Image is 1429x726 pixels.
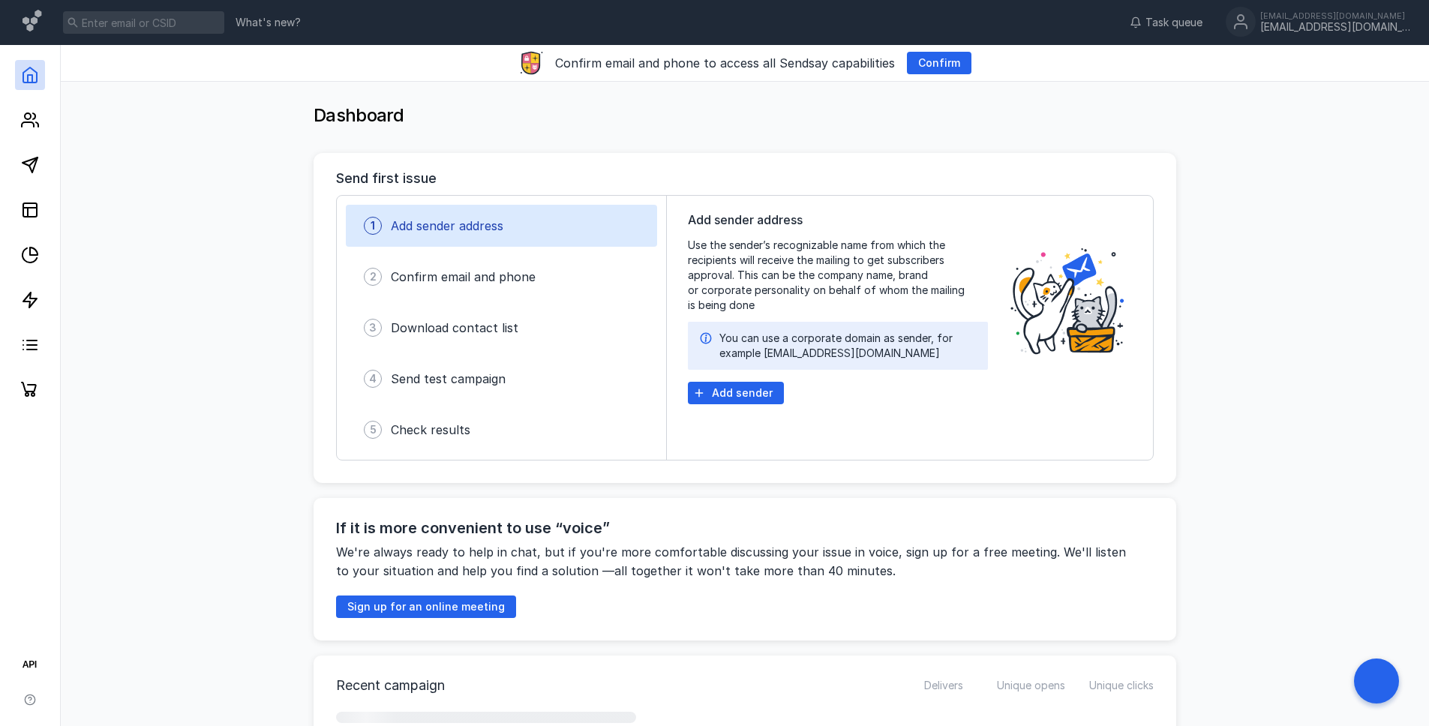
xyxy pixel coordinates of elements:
span: Add sender address [391,218,503,233]
span: 1 [371,218,375,233]
span: Unique clicks [1089,679,1154,691]
span: Confirm email and phone [391,269,536,284]
span: Confirm email and phone to access all Sendsay capabilities [555,55,895,70]
span: 5 [370,422,377,437]
a: What's new? [228,17,308,28]
div: You can use a corporate domain as sender, for example [EMAIL_ADDRESS][DOMAIN_NAME] [719,331,976,361]
span: Sign up for an online meeting [347,601,505,613]
img: poster [1003,238,1132,365]
h2: If it is more convenient to use “voice” [336,519,610,537]
a: Task queue [1122,15,1210,30]
span: We're always ready to help in chat, but if you're more comfortable discussing your issue in voice... [336,544,1130,578]
span: Add sender address [688,211,803,229]
span: Confirm [918,57,960,70]
span: 4 [369,371,377,386]
span: Dashboard [314,104,404,126]
input: Enter email or CSID [63,11,224,34]
span: What's new? [236,17,301,28]
span: Check results [391,422,470,437]
a: Sign up for an online meeting [336,600,516,613]
span: 3 [369,320,377,335]
span: Send test campaign [391,371,506,386]
div: [EMAIL_ADDRESS][DOMAIN_NAME] [1260,21,1410,34]
button: Confirm [907,52,971,74]
span: Use the sender’s recognizable name from which the recipients will receive the mailing to get subs... [688,238,988,313]
span: Delivers [924,679,963,691]
span: Task queue [1145,15,1202,30]
button: Add sender [688,382,784,404]
span: Add sender [712,387,773,400]
span: Unique opens [997,679,1065,691]
span: 2 [370,269,377,284]
button: Sign up for an online meeting [336,595,516,618]
div: [EMAIL_ADDRESS][DOMAIN_NAME] [1260,11,1410,20]
h3: Send first issue [336,171,437,186]
span: Download contact list [391,320,518,335]
h3: Recent campaign [336,677,445,693]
